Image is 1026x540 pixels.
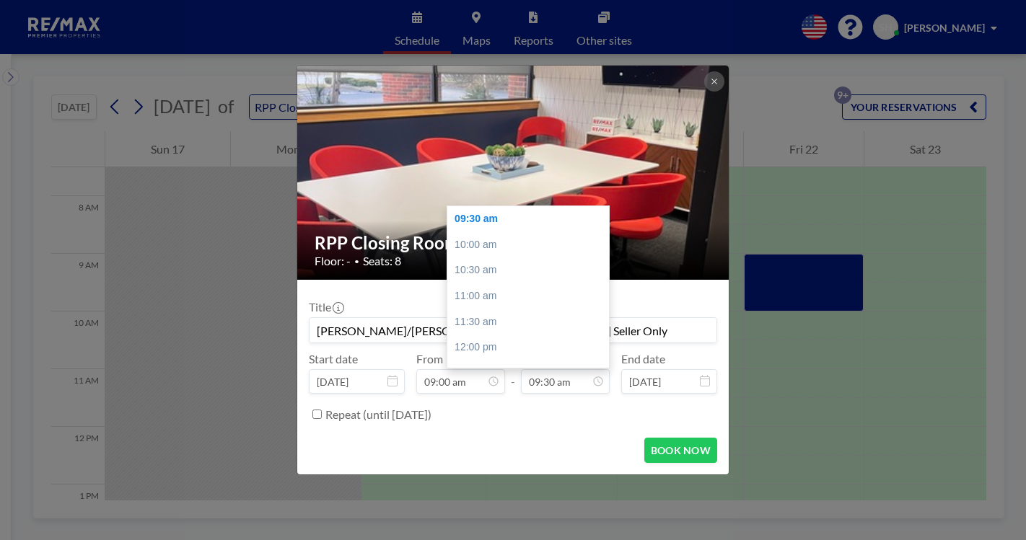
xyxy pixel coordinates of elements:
span: Floor: - [315,254,351,268]
span: • [354,256,359,267]
div: 10:30 am [447,257,616,283]
label: Title [309,300,343,314]
div: 12:00 pm [447,335,616,360]
label: End date [621,352,665,366]
span: Seats: 8 [363,254,401,268]
h2: RPP Closing Room [315,232,713,254]
div: 12:30 pm [447,360,616,386]
div: 11:00 am [447,283,616,309]
label: Start date [309,352,358,366]
span: - [511,357,515,389]
input: Stephanie's reservation [310,318,716,342]
div: 09:30 am [447,206,616,232]
label: Repeat (until [DATE]) [325,407,431,422]
button: BOOK NOW [644,438,717,463]
label: From [416,352,443,366]
div: 10:00 am [447,232,616,258]
div: 11:30 am [447,309,616,335]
